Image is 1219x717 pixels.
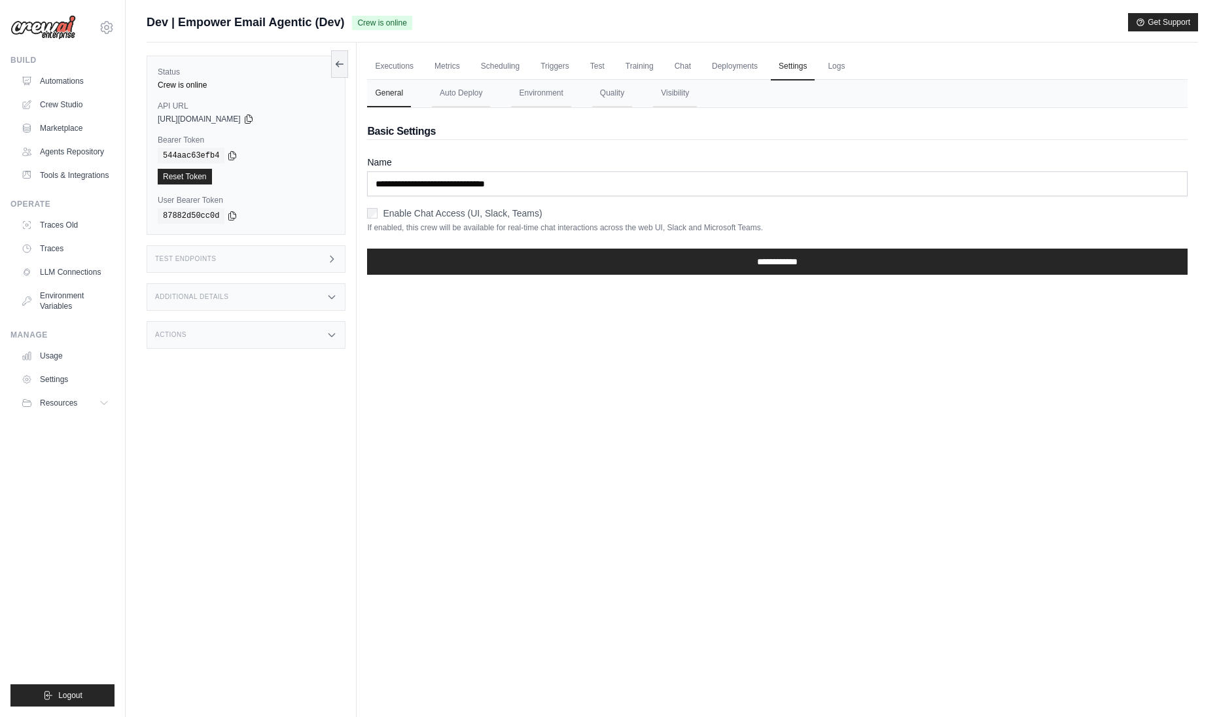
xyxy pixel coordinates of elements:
[771,53,815,80] a: Settings
[16,238,115,259] a: Traces
[511,80,571,107] button: Environment
[473,53,527,80] a: Scheduling
[147,13,344,31] span: Dev | Empower Email Agentic (Dev)
[10,15,76,40] img: Logo
[10,684,115,707] button: Logout
[618,53,662,80] a: Training
[10,199,115,209] div: Operate
[16,345,115,366] a: Usage
[158,114,241,124] span: [URL][DOMAIN_NAME]
[155,331,186,339] h3: Actions
[432,80,490,107] button: Auto Deploy
[592,80,632,107] button: Quality
[653,80,697,107] button: Visibility
[16,262,115,283] a: LLM Connections
[704,53,766,80] a: Deployments
[10,330,115,340] div: Manage
[158,169,212,184] a: Reset Token
[667,53,699,80] a: Chat
[158,67,334,77] label: Status
[10,55,115,65] div: Build
[367,80,1188,107] nav: Tabs
[158,80,334,90] div: Crew is online
[16,285,115,317] a: Environment Variables
[155,255,217,263] h3: Test Endpoints
[16,393,115,413] button: Resources
[158,208,224,224] code: 87882d50cc0d
[16,94,115,115] a: Crew Studio
[16,215,115,236] a: Traces Old
[367,80,411,107] button: General
[582,53,612,80] a: Test
[367,222,1188,233] p: If enabled, this crew will be available for real-time chat interactions across the web UI, Slack ...
[352,16,412,30] span: Crew is online
[367,53,421,80] a: Executions
[155,293,228,301] h3: Additional Details
[16,369,115,390] a: Settings
[58,690,82,701] span: Logout
[367,156,1188,169] label: Name
[16,165,115,186] a: Tools & Integrations
[16,118,115,139] a: Marketplace
[1128,13,1198,31] button: Get Support
[533,53,577,80] a: Triggers
[367,124,1188,139] h2: Basic Settings
[158,101,334,111] label: API URL
[158,135,334,145] label: Bearer Token
[158,195,334,205] label: User Bearer Token
[158,148,224,164] code: 544aac63efb4
[383,207,542,220] label: Enable Chat Access (UI, Slack, Teams)
[16,71,115,92] a: Automations
[16,141,115,162] a: Agents Repository
[820,53,853,80] a: Logs
[40,398,77,408] span: Resources
[427,53,468,80] a: Metrics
